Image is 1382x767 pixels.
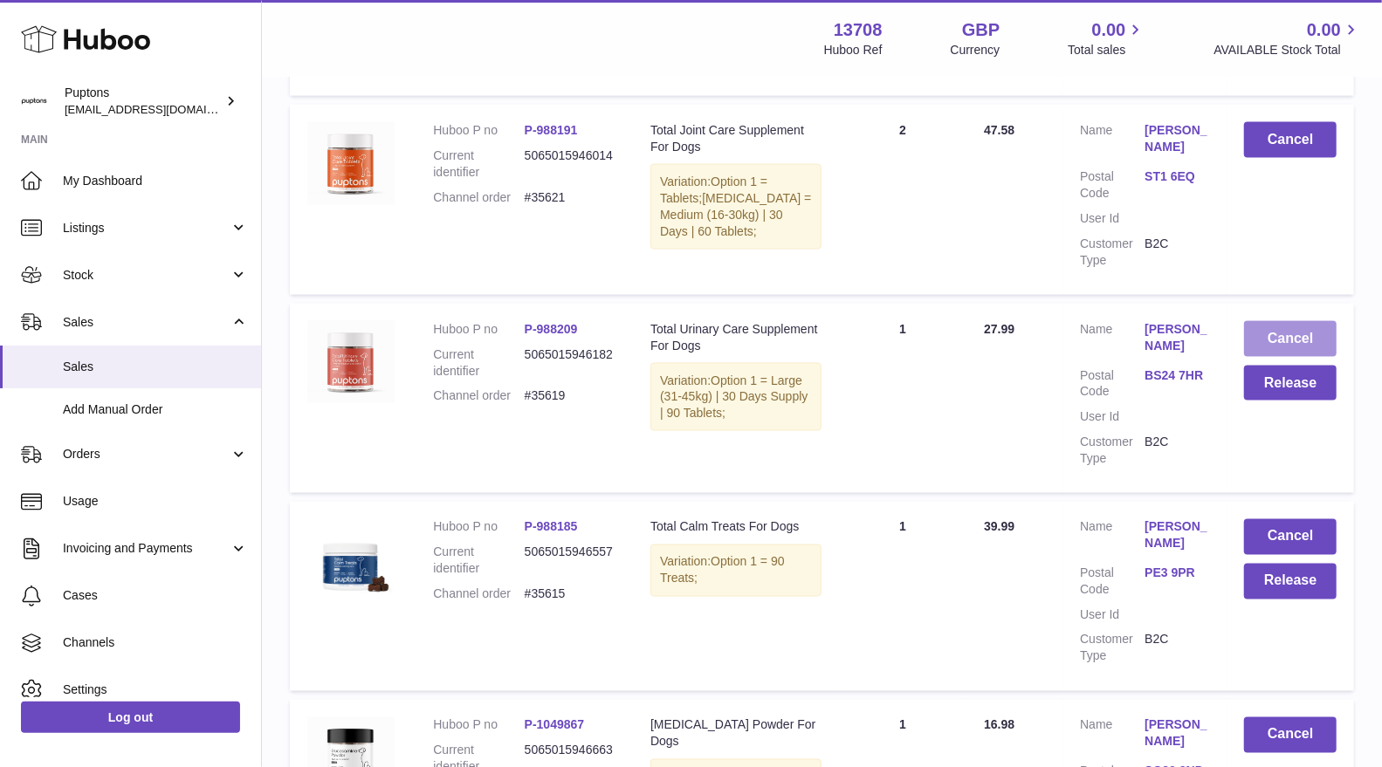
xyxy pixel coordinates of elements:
span: 16.98 [984,718,1014,732]
a: BS24 7HR [1145,367,1209,384]
span: AVAILABLE Stock Total [1214,42,1361,58]
span: Option 1 = Large (31-45kg) | 30 Days Supply | 90 Tablets; [660,373,808,421]
div: Total Joint Care Supplement For Dogs [650,122,822,155]
button: Cancel [1244,519,1337,555]
td: 2 [839,105,966,294]
span: [MEDICAL_DATA] = Medium (16-30kg) | 30 Days | 60 Tablets; [660,191,811,238]
span: 0.00 [1307,18,1341,42]
dt: User Id [1080,408,1145,425]
dt: Current identifier [433,147,524,181]
a: [PERSON_NAME] [1145,321,1209,354]
span: Channels [63,634,248,651]
span: 39.99 [984,520,1014,534]
dd: 5065015946182 [525,346,615,380]
span: Cases [63,587,248,604]
a: [PERSON_NAME] [1145,717,1209,750]
strong: 13708 [834,18,883,42]
span: Usage [63,493,248,510]
a: P-988185 [525,520,578,534]
a: 0.00 AVAILABLE Stock Total [1214,18,1361,58]
div: [MEDICAL_DATA] Powder For Dogs [650,717,822,750]
dd: 5065015946014 [525,147,615,181]
dt: Huboo P no [433,717,524,734]
dd: #35619 [525,387,615,404]
img: hello@puptons.com [21,88,47,114]
span: Sales [63,314,230,331]
div: Variation: [650,544,822,597]
dt: Name [1080,321,1145,359]
a: P-988209 [525,322,578,336]
button: Cancel [1244,321,1337,357]
a: ST1 6EQ [1145,168,1209,185]
dt: Name [1080,122,1145,160]
a: [PERSON_NAME] [1145,122,1209,155]
dt: Huboo P no [433,519,524,536]
div: Variation: [650,363,822,432]
dt: Postal Code [1080,367,1145,401]
dt: Current identifier [433,544,524,578]
div: Puptons [65,85,222,118]
dt: Postal Code [1080,565,1145,599]
dt: Current identifier [433,346,524,380]
span: Sales [63,359,248,375]
dt: Postal Code [1080,168,1145,202]
span: Listings [63,220,230,236]
dd: B2C [1145,434,1209,467]
td: 1 [839,304,966,493]
dt: User Id [1080,210,1145,227]
dt: Customer Type [1080,434,1145,467]
img: TotalUrinaryCareTablets120.jpg [307,321,395,403]
button: Release [1244,366,1337,401]
dd: B2C [1145,236,1209,269]
a: P-988191 [525,123,578,137]
dd: 5065015946557 [525,544,615,578]
dt: Channel order [433,387,524,404]
a: PE3 9PR [1145,565,1209,582]
a: Log out [21,702,240,733]
span: 47.58 [984,123,1014,137]
dd: B2C [1145,632,1209,665]
img: Total_Calm_TreatsMain.jpg [307,519,395,606]
a: 0.00 Total sales [1068,18,1145,58]
dt: Name [1080,519,1145,557]
span: Option 1 = 90 Treats; [660,555,785,586]
span: Orders [63,446,230,462]
dt: Customer Type [1080,236,1145,269]
span: Add Manual Order [63,401,248,418]
div: Huboo Ref [824,42,883,58]
dt: Channel order [433,586,524,603]
span: Total sales [1068,42,1145,58]
button: Release [1244,564,1337,599]
button: Cancel [1244,717,1337,753]
span: [EMAIL_ADDRESS][DOMAIN_NAME] [65,102,257,116]
dt: User Id [1080,607,1145,624]
strong: GBP [962,18,1000,42]
dt: Huboo P no [433,321,524,338]
span: Option 1 = Tablets; [660,175,767,205]
a: [PERSON_NAME] [1145,519,1209,552]
div: Currency [951,42,1000,58]
dt: Customer Type [1080,632,1145,665]
div: Total Calm Treats For Dogs [650,519,822,536]
span: Invoicing and Payments [63,540,230,557]
span: 27.99 [984,322,1014,336]
div: Variation: [650,164,822,250]
img: TotalJointCareTablets120.jpg [307,122,395,204]
dt: Channel order [433,189,524,206]
dt: Name [1080,717,1145,755]
span: My Dashboard [63,173,248,189]
dt: Huboo P no [433,122,524,139]
div: Total Urinary Care Supplement For Dogs [650,321,822,354]
span: Settings [63,681,248,698]
dd: #35621 [525,189,615,206]
span: Stock [63,267,230,284]
dd: #35615 [525,586,615,603]
button: Cancel [1244,122,1337,158]
a: P-1049867 [525,718,585,732]
td: 1 [839,502,966,691]
span: 0.00 [1092,18,1126,42]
